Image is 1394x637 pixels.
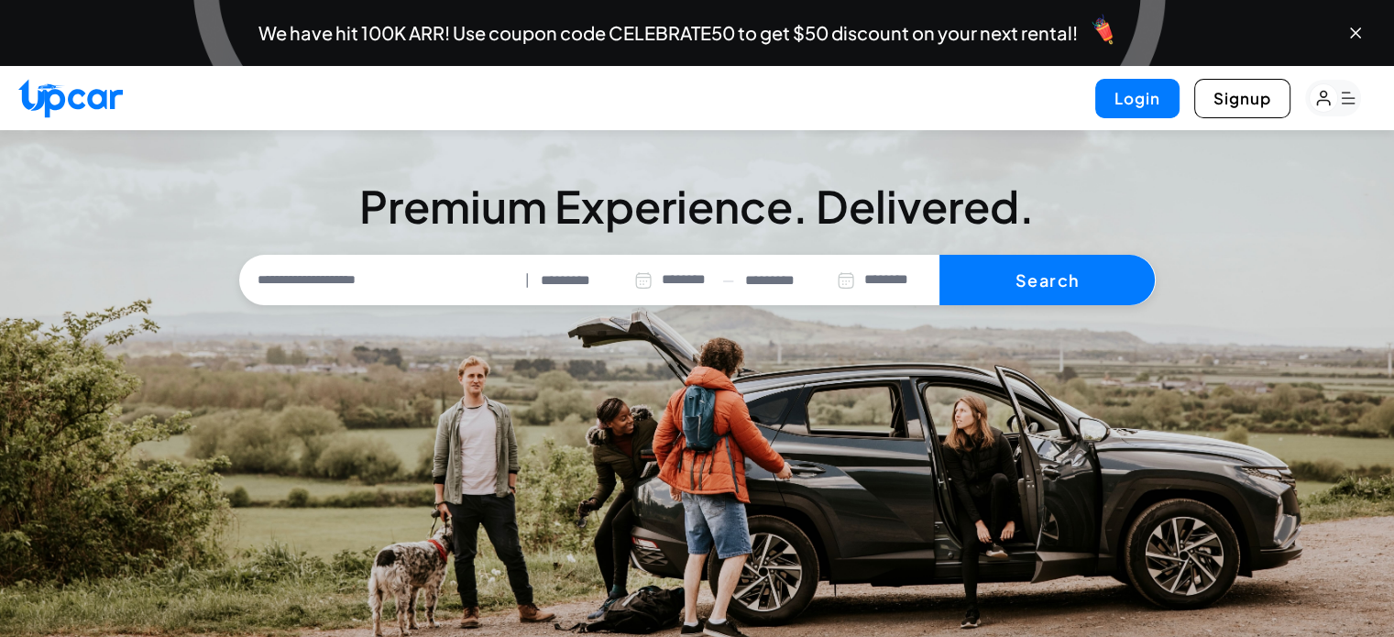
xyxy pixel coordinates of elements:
[1346,24,1365,42] button: Close banner
[1194,79,1290,118] button: Signup
[939,255,1155,306] button: Search
[18,79,123,118] img: Upcar Logo
[722,269,734,291] span: —
[239,180,1156,233] h3: Premium Experience. Delivered.
[1095,79,1180,118] button: Login
[258,24,1078,42] span: We have hit 100K ARR! Use coupon code CELEBRATE50 to get $50 discount on your next rental!
[525,269,530,291] span: |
